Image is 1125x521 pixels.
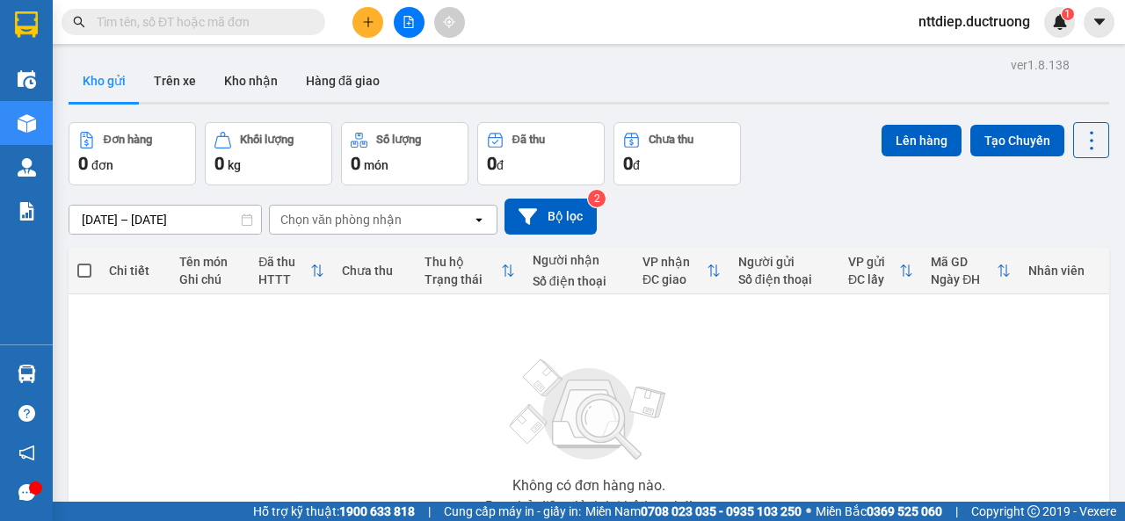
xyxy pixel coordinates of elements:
[485,500,693,514] div: Bạn thử điều chỉnh lại bộ lọc nhé!
[18,158,36,177] img: warehouse-icon
[342,264,407,278] div: Chưa thu
[1011,55,1070,75] div: ver 1.8.138
[425,255,501,269] div: Thu hộ
[472,213,486,227] svg: open
[904,11,1044,33] span: nttdiep.ductruong
[18,484,35,501] span: message
[258,255,309,269] div: Đã thu
[434,7,465,38] button: aim
[512,479,665,493] div: Không có đơn hàng nào.
[512,134,545,146] div: Đã thu
[394,7,425,38] button: file-add
[428,502,431,521] span: |
[533,253,625,267] div: Người nhận
[205,122,332,185] button: Khối lượng0kg
[109,264,162,278] div: Chi tiết
[633,158,640,172] span: đ
[250,248,332,294] th: Toggle SortBy
[1052,14,1068,30] img: icon-new-feature
[922,248,1020,294] th: Toggle SortBy
[179,272,242,286] div: Ghi chú
[533,274,625,288] div: Số điện thoại
[487,153,497,174] span: 0
[588,190,606,207] sup: 2
[477,122,605,185] button: Đã thu0đ
[362,16,374,28] span: plus
[228,158,241,172] span: kg
[1027,505,1040,517] span: copyright
[1092,14,1107,30] span: caret-down
[1028,264,1100,278] div: Nhân viên
[78,153,88,174] span: 0
[292,60,394,102] button: Hàng đã giao
[240,134,294,146] div: Khối lượng
[642,272,707,286] div: ĐC giao
[376,134,421,146] div: Số lượng
[585,502,802,521] span: Miền Nam
[613,122,741,185] button: Chưa thu0đ
[649,134,693,146] div: Chưa thu
[816,502,942,521] span: Miền Bắc
[352,7,383,38] button: plus
[91,158,113,172] span: đơn
[179,255,242,269] div: Tên món
[504,199,597,235] button: Bộ lọc
[351,153,360,174] span: 0
[1062,8,1074,20] sup: 1
[253,502,415,521] span: Hỗ trợ kỹ thuật:
[341,122,468,185] button: Số lượng0món
[931,272,997,286] div: Ngày ĐH
[18,405,35,422] span: question-circle
[258,272,309,286] div: HTTT
[18,70,36,89] img: warehouse-icon
[18,365,36,383] img: warehouse-icon
[18,445,35,461] span: notification
[104,134,152,146] div: Đơn hàng
[210,60,292,102] button: Kho nhận
[443,16,455,28] span: aim
[867,504,942,518] strong: 0369 525 060
[73,16,85,28] span: search
[1064,8,1071,20] span: 1
[501,349,677,472] img: svg+xml;base64,PHN2ZyBjbGFzcz0ibGlzdC1wbHVnX19zdmciIHhtbG5zPSJodHRwOi8vd3d3LnczLm9yZy8yMDAwL3N2Zy...
[497,158,504,172] span: đ
[364,158,388,172] span: món
[848,272,899,286] div: ĐC lấy
[955,502,958,521] span: |
[642,255,707,269] div: VP nhận
[931,255,997,269] div: Mã GD
[444,502,581,521] span: Cung cấp máy in - giấy in:
[1084,7,1114,38] button: caret-down
[69,122,196,185] button: Đơn hàng0đơn
[339,504,415,518] strong: 1900 633 818
[403,16,415,28] span: file-add
[882,125,962,156] button: Lên hàng
[970,125,1064,156] button: Tạo Chuyến
[214,153,224,174] span: 0
[641,504,802,518] strong: 0708 023 035 - 0935 103 250
[18,114,36,133] img: warehouse-icon
[18,202,36,221] img: solution-icon
[634,248,729,294] th: Toggle SortBy
[69,60,140,102] button: Kho gửi
[738,272,831,286] div: Số điện thoại
[97,12,304,32] input: Tìm tên, số ĐT hoặc mã đơn
[15,11,38,38] img: logo-vxr
[416,248,524,294] th: Toggle SortBy
[738,255,831,269] div: Người gửi
[69,206,261,234] input: Select a date range.
[280,211,402,228] div: Chọn văn phòng nhận
[839,248,922,294] th: Toggle SortBy
[848,255,899,269] div: VP gửi
[806,508,811,515] span: ⚪️
[140,60,210,102] button: Trên xe
[623,153,633,174] span: 0
[425,272,501,286] div: Trạng thái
